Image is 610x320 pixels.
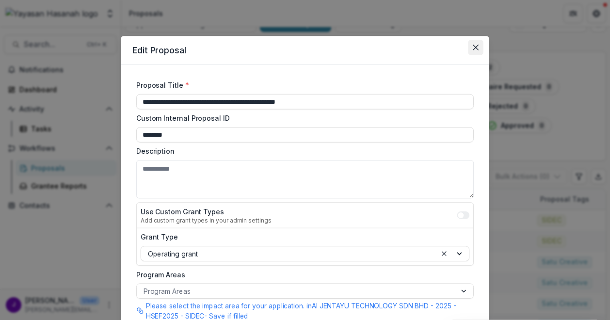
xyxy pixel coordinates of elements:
label: Proposal Title [136,80,468,90]
label: Custom Internal Proposal ID [136,113,468,123]
button: Close [468,40,483,55]
div: Clear selected options [438,248,450,259]
label: Description [136,146,468,157]
label: Grant Type [141,232,464,242]
div: Add custom grant types in your admin settings [141,217,272,224]
header: Edit Proposal [121,36,489,64]
label: Use Custom Grant Types [141,207,272,217]
label: Program Areas [136,270,468,280]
